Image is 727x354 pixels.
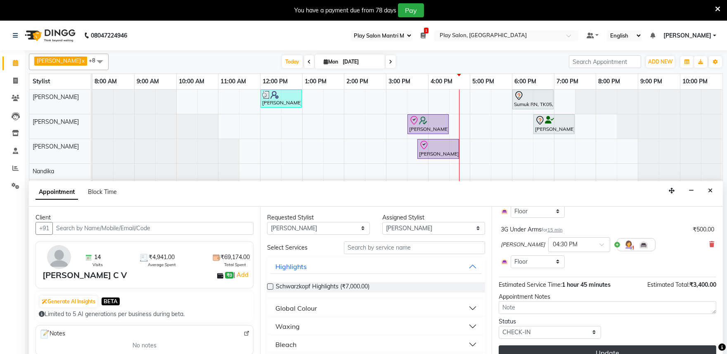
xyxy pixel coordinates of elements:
[704,184,716,197] button: Close
[36,222,53,235] button: +91
[569,55,641,68] input: Search Appointment
[33,78,50,85] span: Stylist
[648,59,673,65] span: ADD NEW
[235,270,250,280] a: Add
[39,310,250,319] div: Limited to 5 AI generations per business during beta.
[33,118,79,125] span: [PERSON_NAME]
[501,241,545,249] span: [PERSON_NAME]
[344,76,370,87] a: 2:00 PM
[647,281,689,288] span: Estimated Total:
[276,282,369,293] span: Schwarzkopf Highlights (₹7,000.00)
[275,303,317,313] div: Global Colour
[261,243,338,252] div: Select Services
[40,296,97,307] button: Generate AI Insights
[499,281,562,288] span: Estimated Service Time:
[501,258,508,265] img: Interior.png
[639,240,649,250] img: Interior.png
[344,241,485,254] input: Search by service name
[501,225,563,234] div: 3G Under Arms
[680,76,710,87] a: 10:00 PM
[542,227,563,233] small: for
[270,259,481,274] button: Highlights
[421,32,426,39] a: 1
[340,56,381,68] input: 2025-09-01
[135,76,161,87] a: 9:00 AM
[429,76,455,87] a: 4:00 PM
[21,24,78,47] img: logo
[275,321,300,331] div: Waxing
[499,293,716,301] div: Appointment Notes
[499,317,601,326] div: Status
[303,76,329,87] a: 1:00 PM
[547,227,563,233] span: 15 min
[270,337,481,352] button: Bleach
[218,76,248,87] a: 11:00 AM
[646,56,675,68] button: ADD NEW
[33,168,54,175] span: Nandika
[267,213,370,222] div: Requested Stylist
[92,262,103,268] span: Visits
[91,24,127,47] b: 08047224946
[148,262,176,268] span: Average Spent
[663,31,711,40] span: [PERSON_NAME]
[624,240,634,250] img: Hairdresser.png
[408,116,448,133] div: [PERSON_NAME], TK07, 03:30 PM-04:30 PM, INOA Root Touch-Up Long
[47,245,71,269] img: avatar
[37,57,81,64] span: [PERSON_NAME]
[501,208,508,215] img: Interior.png
[94,253,101,262] span: 14
[234,270,250,280] span: |
[382,213,485,222] div: Assigned Stylist
[39,329,65,340] span: Notes
[270,319,481,334] button: Waxing
[638,76,664,87] a: 9:00 PM
[322,59,340,65] span: Mon
[270,301,481,316] button: Global Colour
[562,281,611,288] span: 1 hour 45 minutes
[689,281,716,288] span: ₹3,400.00
[225,272,234,278] span: ₹0
[36,185,78,200] span: Appointment
[81,57,85,64] a: x
[596,76,622,87] a: 8:00 PM
[133,341,156,350] span: No notes
[398,3,424,17] button: Pay
[424,28,429,33] span: 1
[33,93,79,101] span: [PERSON_NAME]
[89,57,102,64] span: +8
[224,262,246,268] span: Total Spent
[52,222,253,235] input: Search by Name/Mobile/Email/Code
[275,340,296,349] div: Bleach
[693,225,714,234] div: ₹500.00
[261,91,301,106] div: [PERSON_NAME], TK04, 12:00 PM-01:00 PM, Hair Cut Men (Senior stylist)
[282,55,303,68] span: Today
[36,213,253,222] div: Client
[33,143,79,150] span: [PERSON_NAME]
[470,76,496,87] a: 5:00 PM
[177,76,206,87] a: 10:00 AM
[418,140,458,158] div: [PERSON_NAME] D, TK08, 03:45 PM-04:45 PM, Hair Cut [DEMOGRAPHIC_DATA] (Head Stylist)
[92,76,119,87] a: 8:00 AM
[88,188,117,196] span: Block Time
[149,253,175,262] span: ₹4,941.00
[260,76,290,87] a: 12:00 PM
[513,91,553,108] div: Sumuk RN, TK05, 06:00 PM-07:00 PM, Hair Cut Men (Senior stylist)
[275,262,307,271] div: Highlights
[512,76,538,87] a: 6:00 PM
[294,6,396,15] div: You have a payment due from 78 days
[554,76,580,87] a: 7:00 PM
[386,76,412,87] a: 3:00 PM
[102,297,120,305] span: BETA
[43,269,127,281] div: [PERSON_NAME] C V
[220,253,250,262] span: ₹69,174.00
[534,116,574,133] div: [PERSON_NAME], TK02, 06:30 PM-07:30 PM, Hair Cut [DEMOGRAPHIC_DATA] Style Director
